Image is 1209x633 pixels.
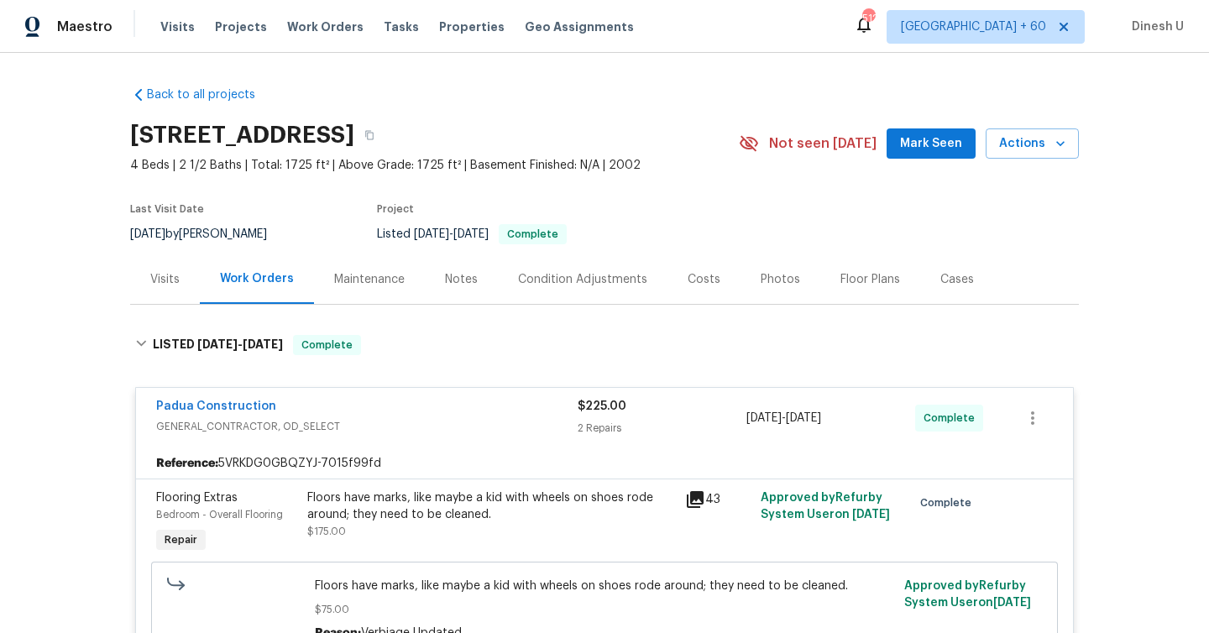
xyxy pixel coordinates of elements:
[156,455,218,472] b: Reference:
[315,578,895,594] span: Floors have marks, like maybe a kid with wheels on shoes rode around; they need to be cleaned.
[453,228,489,240] span: [DATE]
[295,337,359,353] span: Complete
[940,271,974,288] div: Cases
[334,271,405,288] div: Maintenance
[287,18,364,35] span: Work Orders
[384,21,419,33] span: Tasks
[986,128,1079,160] button: Actions
[215,18,267,35] span: Projects
[158,531,204,548] span: Repair
[130,157,739,174] span: 4 Beds | 2 1/2 Baths | Total: 1725 ft² | Above Grade: 1725 ft² | Basement Finished: N/A | 2002
[414,228,449,240] span: [DATE]
[578,400,626,412] span: $225.00
[156,418,578,435] span: GENERAL_CONTRACTOR, OD_SELECT
[769,135,877,152] span: Not seen [DATE]
[840,271,900,288] div: Floor Plans
[578,420,746,437] div: 2 Repairs
[220,270,294,287] div: Work Orders
[761,492,890,521] span: Approved by Refurby System User on
[153,335,283,355] h6: LISTED
[445,271,478,288] div: Notes
[920,494,978,511] span: Complete
[197,338,283,350] span: -
[307,489,675,523] div: Floors have marks, like maybe a kid with wheels on shoes rode around; they need to be cleaned.
[746,412,782,424] span: [DATE]
[786,412,821,424] span: [DATE]
[900,133,962,154] span: Mark Seen
[150,271,180,288] div: Visits
[136,448,1073,479] div: 5VRKDG0GBQZYJ-7015f99fd
[243,338,283,350] span: [DATE]
[315,601,895,618] span: $75.00
[354,120,385,150] button: Copy Address
[130,318,1079,372] div: LISTED [DATE]-[DATE]Complete
[414,228,489,240] span: -
[688,271,720,288] div: Costs
[156,400,276,412] a: Padua Construction
[761,271,800,288] div: Photos
[862,10,874,27] div: 512
[500,229,565,239] span: Complete
[685,489,751,510] div: 43
[999,133,1065,154] span: Actions
[1125,18,1184,35] span: Dinesh U
[439,18,505,35] span: Properties
[852,509,890,521] span: [DATE]
[887,128,976,160] button: Mark Seen
[904,580,1031,609] span: Approved by Refurby System User on
[518,271,647,288] div: Condition Adjustments
[924,410,981,426] span: Complete
[57,18,113,35] span: Maestro
[377,228,567,240] span: Listed
[130,204,204,214] span: Last Visit Date
[160,18,195,35] span: Visits
[156,492,238,504] span: Flooring Extras
[130,127,354,144] h2: [STREET_ADDRESS]
[130,228,165,240] span: [DATE]
[746,410,821,426] span: -
[156,510,283,520] span: Bedroom - Overall Flooring
[197,338,238,350] span: [DATE]
[901,18,1046,35] span: [GEOGRAPHIC_DATA] + 60
[525,18,634,35] span: Geo Assignments
[307,526,346,536] span: $175.00
[130,224,287,244] div: by [PERSON_NAME]
[993,597,1031,609] span: [DATE]
[377,204,414,214] span: Project
[130,86,291,103] a: Back to all projects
